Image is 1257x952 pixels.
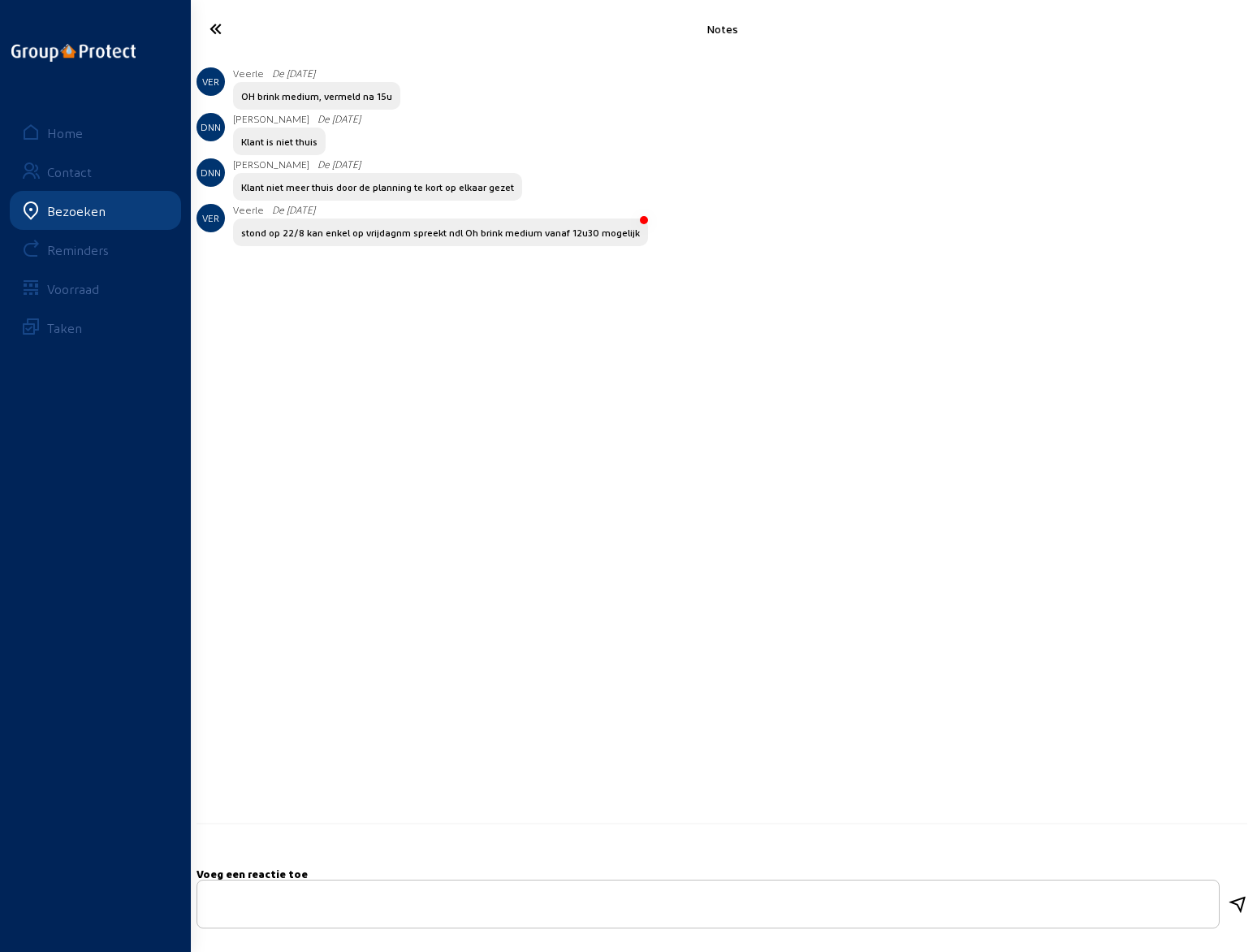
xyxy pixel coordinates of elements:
span: [PERSON_NAME] [233,113,309,124]
div: OH brink medium, vermeld na 15u [241,90,392,102]
div: DNN [197,158,225,187]
div: Taken [47,320,82,335]
a: Bezoeken [10,191,181,230]
div: Bezoeken [47,203,106,219]
div: VER [197,67,225,96]
h5: Voeg een reactie toe [197,868,1247,880]
span: Veerle [233,67,264,79]
span: De [DATE] [272,204,315,215]
div: stond op 22/8 kan enkel op vrijdagnm spreekt ndl Oh brink medium vanaf 12u30 mogelijk [241,227,640,238]
span: De [DATE] [317,158,361,170]
div: Voorraad [47,281,99,296]
a: Contact [10,152,181,191]
div: DNN [197,113,225,141]
span: De [DATE] [272,67,315,79]
div: Home [47,125,83,141]
span: Veerle [233,204,264,215]
a: Reminders [10,230,181,269]
div: Reminders [47,242,109,257]
div: Klant niet meer thuis door de planning te kort op elkaar gezet [241,181,514,193]
a: Voorraad [10,269,181,308]
span: De [DATE] [317,113,361,124]
a: Taken [10,308,181,347]
div: Notes [365,22,1079,36]
span: [PERSON_NAME] [233,158,309,170]
div: VER [197,204,225,232]
a: Home [10,113,181,152]
div: Contact [47,164,92,180]
div: Klant is niet thuis [241,136,317,147]
img: logo-oneline.png [11,44,136,62]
